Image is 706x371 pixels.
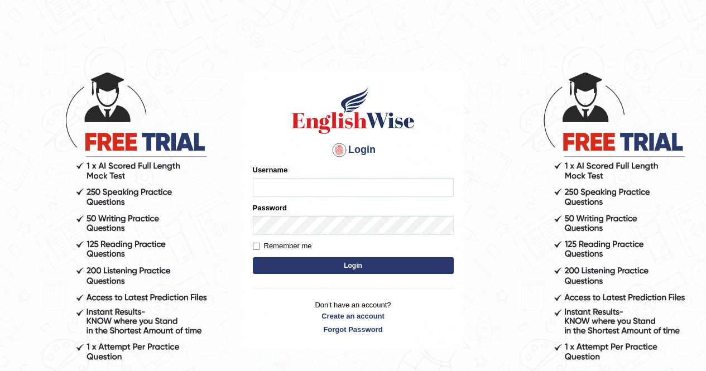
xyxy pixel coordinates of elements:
label: Remember me [253,240,312,252]
p: Don't have an account? [253,300,454,334]
input: Remember me [253,243,260,250]
a: Create an account [253,311,454,321]
label: Password [253,203,287,213]
a: Forgot Password [253,324,454,335]
button: Login [253,257,454,274]
label: Username [253,165,288,175]
h4: Login [253,141,454,159]
img: Logo of English Wise sign in for intelligent practice with AI [290,85,417,136]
